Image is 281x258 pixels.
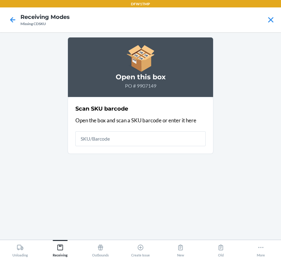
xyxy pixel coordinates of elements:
[75,131,206,146] input: SKU/Barcode
[75,105,128,113] h2: Scan SKU barcode
[241,240,281,257] button: More
[201,240,241,257] button: Old
[177,242,184,257] div: New
[161,240,201,257] button: New
[40,240,80,257] button: Receiving
[75,72,206,82] h3: Open this box
[20,13,70,21] h4: Receiving Modes
[12,242,28,257] div: Unloading
[92,242,109,257] div: Outbounds
[20,21,70,27] div: Missing CDSKU
[80,240,120,257] button: Outbounds
[120,240,160,257] button: Create Issue
[53,242,68,257] div: Receiving
[75,82,206,90] p: PO # 9907149
[217,242,224,257] div: Old
[131,1,150,7] p: DFW1TMP
[131,242,150,257] div: Create Issue
[257,242,265,257] div: More
[75,116,206,125] p: Open the box and scan a SKU barcode or enter it here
